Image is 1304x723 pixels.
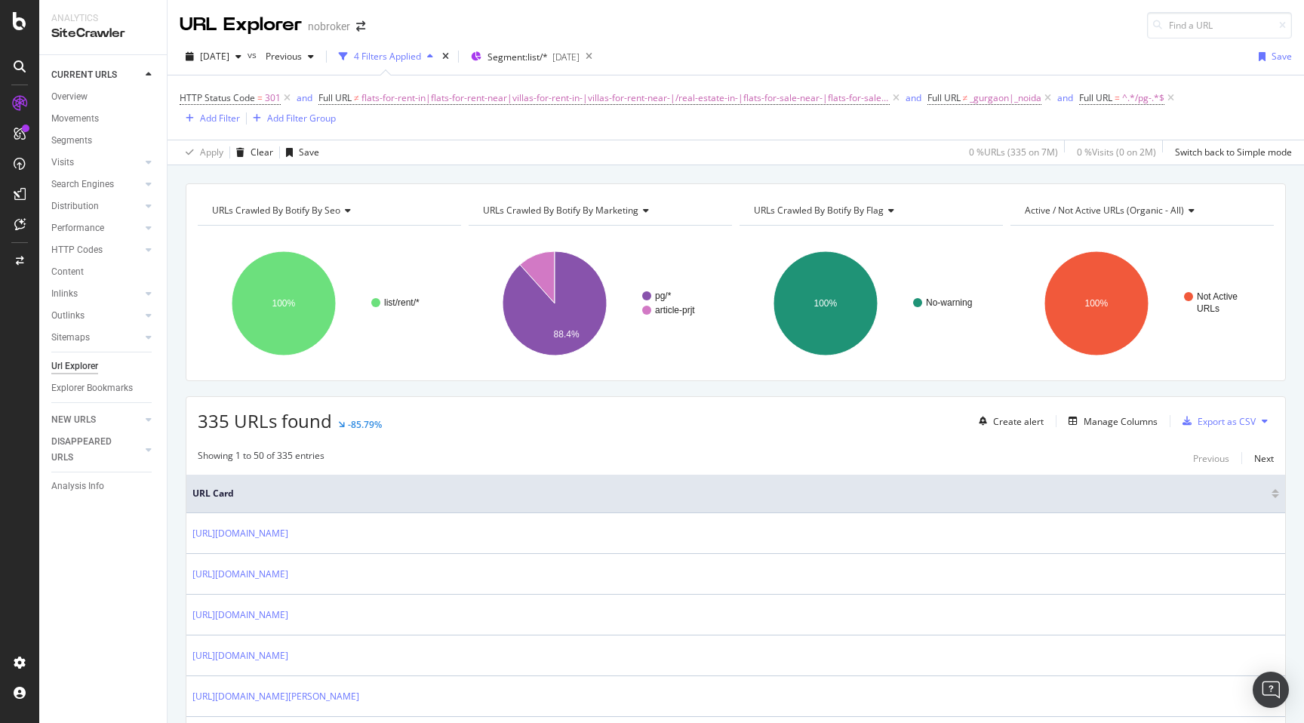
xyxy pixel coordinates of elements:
div: arrow-right-arrow-left [356,21,365,32]
div: Clear [251,146,273,158]
div: Inlinks [51,286,78,302]
div: Create alert [993,415,1044,428]
div: Open Intercom Messenger [1253,672,1289,708]
button: Previous [1193,449,1229,467]
span: Full URL [927,91,961,104]
div: Save [1272,50,1292,63]
h4: URLs Crawled By Botify By seo [209,198,447,223]
a: Distribution [51,198,141,214]
div: Apply [200,146,223,158]
text: 88.4% [554,329,580,340]
text: Not Active [1197,291,1238,302]
text: URLs [1197,303,1219,314]
div: DISAPPEARED URLS [51,434,128,466]
span: URLs Crawled By Botify By seo [212,204,340,217]
button: and [906,91,921,105]
text: list/rent/* [384,297,420,308]
button: Add Filter Group [247,109,336,128]
div: Save [299,146,319,158]
div: [DATE] [552,51,580,63]
a: Visits [51,155,141,171]
div: CURRENT URLS [51,67,117,83]
svg: A chart. [1010,238,1274,369]
svg: A chart. [740,238,1003,369]
div: URL Explorer [180,12,302,38]
button: Create alert [973,409,1044,433]
div: 4 Filters Applied [354,50,421,63]
a: HTTP Codes [51,242,141,258]
div: Url Explorer [51,358,98,374]
a: NEW URLS [51,412,141,428]
div: times [439,49,452,64]
span: Full URL [318,91,352,104]
span: = [1115,91,1120,104]
div: Performance [51,220,104,236]
div: 0 % Visits ( 0 on 2M ) [1077,146,1156,158]
text: 100% [1085,298,1109,309]
button: [DATE] [180,45,248,69]
svg: A chart. [469,238,732,369]
span: 301 [265,88,281,109]
span: = [257,91,263,104]
svg: A chart. [198,238,461,369]
button: and [297,91,312,105]
div: nobroker [308,19,350,34]
div: Export as CSV [1198,415,1256,428]
span: Previous [260,50,302,63]
button: Save [1253,45,1292,69]
a: Segments [51,133,156,149]
div: Previous [1193,452,1229,465]
button: Save [280,140,319,165]
button: Apply [180,140,223,165]
div: HTTP Codes [51,242,103,258]
text: article-prjt [655,305,695,315]
div: NEW URLS [51,412,96,428]
div: and [297,91,312,104]
div: Explorer Bookmarks [51,380,133,396]
a: [URL][DOMAIN_NAME] [192,567,288,582]
button: Previous [260,45,320,69]
div: Next [1254,452,1274,465]
div: and [906,91,921,104]
span: URLs Crawled By Botify By marketing [483,204,638,217]
a: Performance [51,220,141,236]
a: Overview [51,89,156,105]
div: Analytics [51,12,155,25]
div: Analysis Info [51,478,104,494]
a: Content [51,264,156,280]
span: ^.*/pg-.*$ [1122,88,1164,109]
a: Explorer Bookmarks [51,380,156,396]
button: Next [1254,449,1274,467]
button: Export as CSV [1176,409,1256,433]
a: Movements [51,111,156,127]
div: SiteCrawler [51,25,155,42]
a: Inlinks [51,286,141,302]
span: 2025 Sep. 1st [200,50,229,63]
a: [URL][DOMAIN_NAME] [192,648,288,663]
span: URLs Crawled By Botify By flag [754,204,884,217]
span: Active / Not Active URLs (organic - all) [1025,204,1184,217]
div: Visits [51,155,74,171]
span: URL Card [192,487,1268,500]
a: Outlinks [51,308,141,324]
text: No-warning [926,297,972,308]
a: CURRENT URLS [51,67,141,83]
div: and [1057,91,1073,104]
div: Manage Columns [1084,415,1158,428]
div: Overview [51,89,88,105]
span: vs [248,48,260,61]
span: ≠ [963,91,968,104]
a: [URL][DOMAIN_NAME] [192,526,288,541]
a: Search Engines [51,177,141,192]
text: 100% [272,298,296,309]
div: Sitemaps [51,330,90,346]
div: 0 % URLs ( 335 on 7M ) [969,146,1058,158]
a: [URL][DOMAIN_NAME] [192,608,288,623]
h4: Active / Not Active URLs [1022,198,1260,223]
div: Search Engines [51,177,114,192]
a: DISAPPEARED URLS [51,434,141,466]
span: flats-for-rent-in|flats-for-rent-near|villas-for-rent-in-|villas-for-rent-near-|/real-estate-in-|... [361,88,890,109]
